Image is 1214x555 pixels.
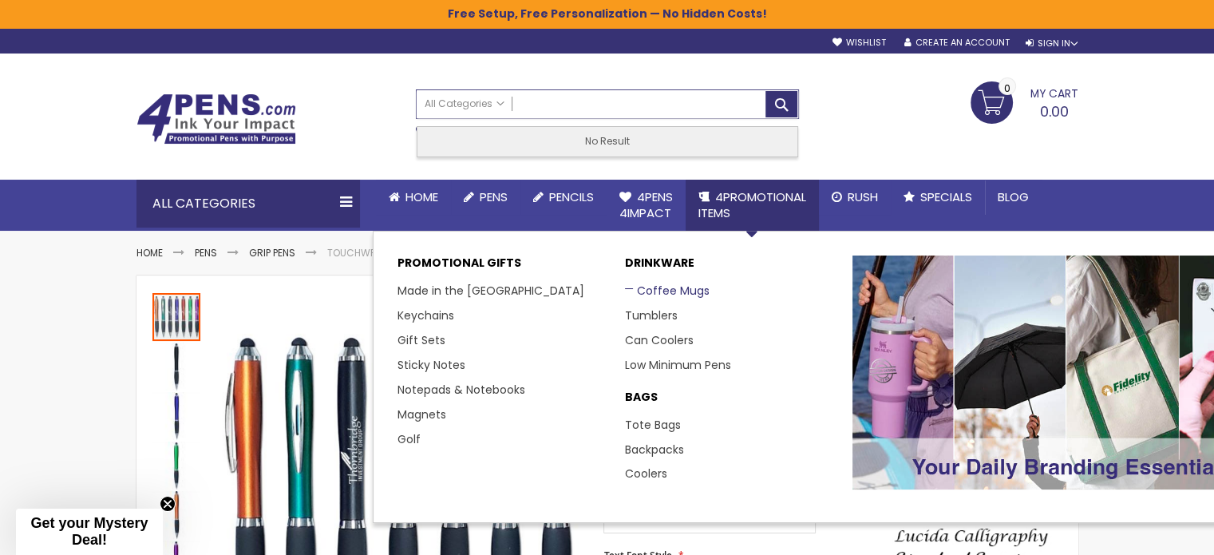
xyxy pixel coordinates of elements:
[376,180,451,215] a: Home
[1040,101,1069,121] span: 0.00
[152,490,202,539] div: TouchWrite Command Stylus Pen
[819,180,891,215] a: Rush
[832,37,885,49] a: Wishlist
[920,188,972,205] span: Specials
[625,390,836,413] a: BAGS
[451,180,520,215] a: Pens
[152,440,202,490] div: TouchWrite Command Stylus Pen
[425,97,504,110] span: All Categories
[397,406,446,422] a: Magnets
[625,357,731,373] a: Low Minimum Pens
[480,188,508,205] span: Pens
[30,515,148,548] span: Get your Mystery Deal!
[136,246,163,260] a: Home
[985,180,1042,215] a: Blog
[136,180,360,228] div: All Categories
[417,90,512,117] a: All Categories
[152,291,202,341] div: TouchWrite Command Stylus Pen
[152,491,200,539] img: TouchWrite Command Stylus Pen
[16,509,163,555] div: Get your Mystery Deal!Close teaser
[848,188,878,205] span: Rush
[686,180,819,232] a: 4PROMOTIONALITEMS
[152,341,202,390] div: TouchWrite Command Stylus Pen
[971,81,1078,121] a: 0.00 0
[619,188,673,221] span: 4Pens 4impact
[160,496,176,512] button: Close teaser
[152,390,202,440] div: TouchWrite Command Stylus Pen
[520,180,607,215] a: Pencils
[998,188,1029,205] span: Blog
[891,180,985,215] a: Specials
[152,392,200,440] img: TouchWrite Command Stylus Pen
[625,466,667,482] a: Coolers
[607,180,686,232] a: 4Pens4impact
[665,119,799,151] div: Free shipping on pen orders over $199
[625,417,681,433] a: Tote Bags
[249,246,295,260] a: Grip Pens
[625,283,710,299] a: Coffee Mugs
[625,442,684,458] a: Backpacks
[397,357,465,373] a: Sticky Notes
[152,343,200,390] img: TouchWrite Command Stylus Pen
[625,256,836,279] a: DRINKWARE
[625,332,694,348] a: Can Coolers
[397,307,454,323] a: Keychains
[698,188,806,221] span: 4PROMOTIONAL ITEMS
[136,93,296,145] img: 4Pens Custom Pens and Promotional Products
[397,332,445,348] a: Gift Sets
[625,307,678,323] a: Tumblers
[152,442,200,490] img: TouchWrite Command Stylus Pen
[195,246,217,260] a: Pens
[397,283,584,299] a: Made in the [GEOGRAPHIC_DATA]
[405,188,438,205] span: Home
[1004,81,1010,96] span: 0
[585,134,630,148] span: No Result
[904,37,1009,49] a: Create an Account
[1025,38,1078,50] div: Sign In
[397,382,525,398] a: Notepads & Notebooks
[549,188,594,205] span: Pencils
[327,247,497,260] li: TouchWrite Command Stylus Pen
[397,256,609,279] p: Promotional Gifts
[397,431,421,447] a: Golf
